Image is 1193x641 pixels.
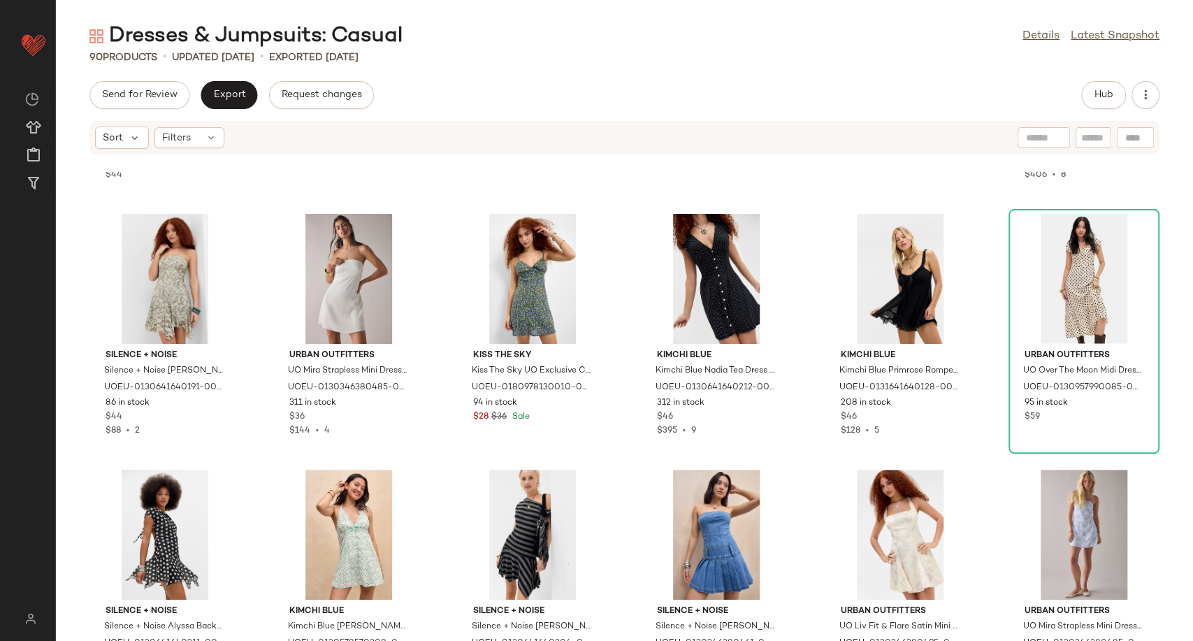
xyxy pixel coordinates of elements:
[657,426,677,435] span: $395
[874,426,879,435] span: 5
[288,382,407,394] span: UOEU-0130346380485-000-010
[841,350,960,362] span: Kimchi Blue
[17,613,44,624] img: svg%3e
[657,397,704,410] span: 312 in stock
[839,365,958,377] span: Kimchi Blue Primrose Romper - Black L at Urban Outfitters
[106,350,224,362] span: Silence + Noise
[281,89,362,101] span: Request changes
[841,397,891,410] span: 208 in stock
[289,411,305,424] span: $36
[841,605,960,618] span: Urban Outfitters
[656,365,774,377] span: Kimchi Blue Nadia Tea Dress - Black L at Urban Outfitters
[860,426,874,435] span: •
[289,350,408,362] span: Urban Outfitters
[1023,382,1142,394] span: UOEU-0130957990085-000-012
[89,81,189,109] button: Send for Review
[89,50,157,65] div: Products
[163,49,166,66] span: •
[101,89,178,101] span: Send for Review
[646,470,787,600] img: 0130346380461_048_b
[289,426,310,435] span: $144
[289,605,408,618] span: Kimchi Blue
[89,22,403,50] div: Dresses & Jumpsuits: Casual
[646,214,787,344] img: 0130641640212_009_b
[657,605,776,618] span: Silence + Noise
[839,621,958,633] span: UO Liv Fit & Flare Satin Mini Dress M at Urban Outfitters
[106,397,150,410] span: 86 in stock
[104,365,223,377] span: Silence + Noise [PERSON_NAME] Lace Mini Dress - Green 2XS at Urban Outfitters
[1013,470,1155,600] img: 0130346380485_049_a2
[201,81,257,109] button: Export
[1025,171,1047,180] span: $406
[121,426,135,435] span: •
[473,605,592,618] span: Silence + Noise
[473,397,517,410] span: 94 in stock
[473,350,592,362] span: Kiss The Sky
[104,621,223,633] span: Silence + Noise Alyssa Backless Mesh Mini Dress - Black L at Urban Outfitters
[491,411,507,424] span: $36
[269,50,359,65] p: Exported [DATE]
[212,89,245,101] span: Export
[657,350,776,362] span: Kimchi Blue
[106,171,122,180] span: $44
[324,426,330,435] span: 4
[20,31,48,59] img: heart_red.DM2ytmEG.svg
[1025,350,1143,362] span: Urban Outfitters
[172,50,254,65] p: updated [DATE]
[89,29,103,43] img: svg%3e
[135,426,140,435] span: 2
[1022,28,1060,45] a: Details
[89,52,103,63] span: 90
[839,382,958,394] span: UOEU-0131641640128-001-001
[1061,171,1066,180] span: 8
[288,365,407,377] span: UO Mira Strapless Mini Dress - White M at Urban Outfitters
[657,411,673,424] span: $46
[94,214,236,344] img: 0130641640191_030_a2
[269,81,374,109] button: Request changes
[462,470,603,600] img: 0130641640204_009_b
[841,411,857,424] span: $46
[1094,89,1113,101] span: Hub
[1025,397,1068,410] span: 95 in stock
[278,214,419,344] img: 0130346380485_010_a2
[162,131,191,145] span: Filters
[103,131,123,145] span: Sort
[509,412,530,422] span: Sale
[278,470,419,600] img: 0130578570208_010_a2
[310,426,324,435] span: •
[94,470,236,600] img: 0130641640211_001_b
[1023,621,1142,633] span: UO Mira Strapless Mini Dress - Blue L at Urban Outfitters
[288,621,407,633] span: Kimchi Blue [PERSON_NAME] Mini Dress - White S at Urban Outfitters
[656,621,774,633] span: Silence + Noise [PERSON_NAME] Bandeau Mini Dress - Light Blue 2XS at Urban Outfitters
[472,365,591,377] span: Kiss The Sky UO Exclusive Catalonia Mini Dress - [PERSON_NAME] S at Urban Outfitters
[691,426,696,435] span: 9
[1025,605,1143,618] span: Urban Outfitters
[25,92,39,106] img: svg%3e
[472,621,591,633] span: Silence + Noise [PERSON_NAME] Off-Shoulder Mini Dress - Black 2XS at Urban Outfitters
[656,382,774,394] span: UOEU-0130641640212-000-009
[830,470,971,600] img: 0130346380495_000_a2
[106,411,122,424] span: $44
[260,49,263,66] span: •
[472,382,591,394] span: UOEU-0180978130010-000-020
[830,214,971,344] img: 0131641640128_001_b
[1071,28,1159,45] a: Latest Snapshot
[841,426,860,435] span: $128
[1047,171,1061,180] span: •
[1013,214,1155,344] img: 0130957990085_012_a2
[1023,365,1142,377] span: UO Over The Moon Midi Dress - Cream S at Urban Outfitters
[1081,81,1126,109] button: Hub
[1025,411,1040,424] span: $59
[473,411,489,424] span: $28
[462,214,603,344] img: 0180978130010_020_b
[289,397,336,410] span: 311 in stock
[677,426,691,435] span: •
[106,605,224,618] span: Silence + Noise
[104,382,223,394] span: UOEU-0130641640191-000-030
[106,426,121,435] span: $88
